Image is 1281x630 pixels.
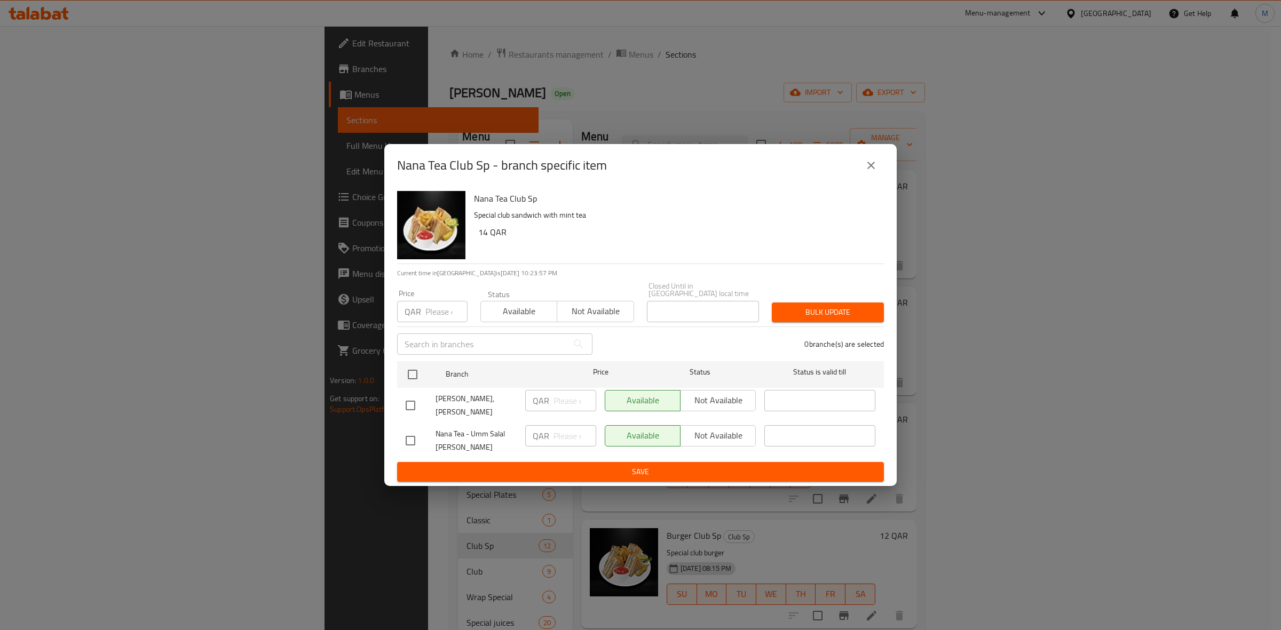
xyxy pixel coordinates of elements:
[474,209,875,222] p: Special club sandwich with mint tea
[397,157,607,174] h2: Nana Tea Club Sp - branch specific item
[772,302,884,322] button: Bulk update
[446,368,557,381] span: Branch
[478,225,875,240] h6: 14 QAR
[565,365,636,379] span: Price
[480,301,557,322] button: Available
[485,304,553,319] span: Available
[405,305,421,318] p: QAR
[858,153,884,178] button: close
[425,301,468,322] input: Please enter price
[553,390,596,411] input: Please enter price
[406,465,875,479] span: Save
[645,365,756,379] span: Status
[764,365,875,379] span: Status is valid till
[533,394,549,407] p: QAR
[804,339,884,349] p: 0 branche(s) are selected
[397,462,884,482] button: Save
[397,333,568,355] input: Search in branches
[397,191,465,259] img: Nana Tea Club Sp
[436,427,517,454] span: Nana Tea - Umm Salal [PERSON_NAME]
[780,306,875,319] span: Bulk update
[557,301,634,322] button: Not available
[436,392,517,419] span: [PERSON_NAME], [PERSON_NAME]
[474,191,875,206] h6: Nana Tea Club Sp
[397,268,884,278] p: Current time in [GEOGRAPHIC_DATA] is [DATE] 10:23:57 PM
[533,429,549,442] p: QAR
[562,304,629,319] span: Not available
[553,425,596,446] input: Please enter price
